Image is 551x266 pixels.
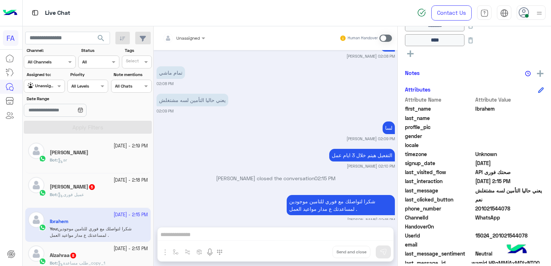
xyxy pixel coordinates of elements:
[50,184,96,190] h5: Mohammad Soliman
[405,250,474,257] span: last_message_sentiment
[475,105,544,112] span: Ibrahem
[475,177,544,185] span: 2025-10-04T11:15:29.034Z
[50,260,58,266] b: :
[314,175,335,181] span: 02:15 PM
[39,258,46,265] img: WhatsApp
[50,157,57,163] span: Bot
[27,47,75,54] label: Channel:
[81,47,118,54] label: Status
[475,205,544,212] span: 201021544078
[475,159,544,167] span: 2025-10-04T10:54:44.523Z
[347,53,395,59] small: [PERSON_NAME] 02:08 PM
[157,108,173,114] small: 02:09 PM
[45,8,70,18] p: Live Chat
[405,123,474,131] span: profile_pic
[405,232,474,239] span: UserId
[27,96,107,102] label: Date Range
[114,245,148,252] small: [DATE] - 2:13 PM
[405,150,474,158] span: timezone
[475,241,544,248] span: null
[475,150,544,158] span: Unknown
[525,71,531,76] img: notes
[329,149,395,161] p: 4/10/2025, 2:10 PM
[405,223,474,230] span: HandoverOn
[125,47,151,54] label: Tags
[114,177,148,184] small: [DATE] - 2:18 PM
[475,214,544,221] span: 2
[114,71,151,78] label: Note mentions
[475,132,544,140] span: null
[125,58,139,66] div: Select
[70,71,107,78] label: Priority
[31,8,40,17] img: tab
[405,205,474,212] span: phone_number
[405,86,431,93] h6: Attributes
[475,187,544,194] span: يعني حاليا التأمين لسه مشتغلش
[58,192,84,197] span: عميل فورى
[347,136,395,142] small: [PERSON_NAME] 02:09 PM
[405,105,474,112] span: first_name
[28,143,44,159] img: defaultAdmin.png
[28,177,44,193] img: defaultAdmin.png
[157,174,395,182] p: [PERSON_NAME] closed the conversation
[50,192,57,197] span: Bot
[50,260,57,266] span: Bot
[405,196,474,203] span: last_clicked_button
[97,34,105,43] span: search
[417,8,426,17] img: spinner
[39,155,46,162] img: WhatsApp
[287,195,395,215] p: 4/10/2025, 2:15 PM
[176,35,200,41] span: Unassigned
[475,141,544,149] span: null
[89,184,95,190] span: 5
[405,159,474,167] span: signup_date
[58,157,67,163] span: ar
[405,241,474,248] span: email
[475,250,544,257] span: 0
[28,245,44,262] img: defaultAdmin.png
[92,32,110,47] button: search
[50,252,77,258] h5: Alzahraa
[348,35,378,41] small: Human Handover
[504,237,529,262] img: hulul-logo.png
[431,5,472,21] a: Contact Us
[537,70,543,77] img: add
[347,163,395,169] small: [PERSON_NAME] 02:10 PM
[39,189,46,196] img: WhatsApp
[405,168,474,176] span: last_visited_flow
[475,168,544,176] span: API صحتك فورى
[405,96,474,103] span: Attribute Name
[475,232,544,239] span: 15024_201021544078
[500,9,508,17] img: tab
[405,177,474,185] span: last_interaction
[50,192,58,197] b: :
[383,121,395,134] p: 4/10/2025, 2:09 PM
[477,5,492,21] a: tab
[475,96,544,103] span: Attribute Value
[157,66,185,79] p: 4/10/2025, 2:08 PM
[480,9,489,17] img: tab
[535,9,544,18] img: profile
[157,94,228,106] p: 4/10/2025, 2:09 PM
[475,196,544,203] span: نعم
[24,121,152,134] button: Apply Filters
[347,217,395,223] small: [PERSON_NAME] 02:15 PM
[114,143,148,150] small: [DATE] - 2:19 PM
[475,223,544,230] span: null
[27,71,64,78] label: Assigned to:
[3,5,17,21] img: Logo
[70,253,76,258] span: 8
[405,214,474,221] span: ChannelId
[58,260,105,266] span: طلب مساعدة_copy_1
[405,141,474,149] span: locale
[405,187,474,194] span: last_message
[50,150,88,156] h5: إبراهيم علي
[157,81,173,87] small: 02:08 PM
[405,70,420,76] h6: Notes
[405,114,474,122] span: last_name
[405,132,474,140] span: gender
[332,246,370,258] button: Send and close
[3,30,18,46] div: FA
[50,157,58,163] b: :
